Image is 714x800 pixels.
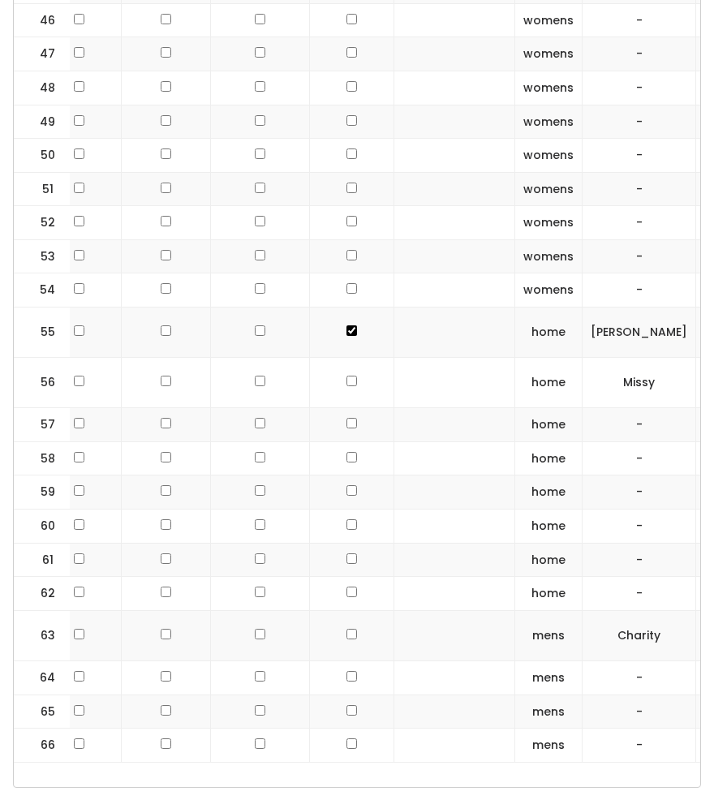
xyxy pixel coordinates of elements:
td: - [583,577,696,611]
td: womens [515,172,583,206]
td: - [583,273,696,308]
td: - [583,660,696,695]
td: 48 [14,71,71,105]
td: [PERSON_NAME] [583,307,696,357]
td: 58 [14,441,71,475]
td: - [583,475,696,510]
td: 53 [14,239,71,273]
td: - [583,408,696,442]
td: - [583,695,696,729]
td: - [583,71,696,105]
td: 54 [14,273,71,308]
td: 52 [14,206,71,240]
td: mens [515,729,583,763]
td: - [583,239,696,273]
td: - [583,441,696,475]
td: mens [515,660,583,695]
td: - [583,510,696,544]
td: - [583,206,696,240]
td: home [515,577,583,611]
td: - [583,729,696,763]
td: 50 [14,139,71,173]
td: - [583,37,696,71]
td: 47 [14,37,71,71]
td: womens [515,273,583,308]
td: womens [515,105,583,139]
td: - [583,105,696,139]
td: womens [515,139,583,173]
td: home [515,358,583,408]
td: womens [515,37,583,71]
td: 55 [14,307,71,357]
td: 60 [14,510,71,544]
td: Missy [583,358,696,408]
td: - [583,543,696,577]
td: mens [515,610,583,660]
td: 64 [14,660,71,695]
td: Charity [583,610,696,660]
td: womens [515,71,583,105]
td: home [515,307,583,357]
td: 66 [14,729,71,763]
td: 57 [14,408,71,442]
td: home [515,543,583,577]
td: womens [515,206,583,240]
td: 65 [14,695,71,729]
td: home [515,441,583,475]
td: home [515,408,583,442]
td: mens [515,695,583,729]
td: - [583,172,696,206]
td: - [583,3,696,37]
td: womens [515,239,583,273]
td: womens [515,3,583,37]
td: 51 [14,172,71,206]
td: 56 [14,358,71,408]
td: 46 [14,3,71,37]
td: home [515,475,583,510]
td: 62 [14,577,71,611]
td: 49 [14,105,71,139]
td: home [515,510,583,544]
td: 63 [14,610,71,660]
td: 61 [14,543,71,577]
td: 59 [14,475,71,510]
td: - [583,139,696,173]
